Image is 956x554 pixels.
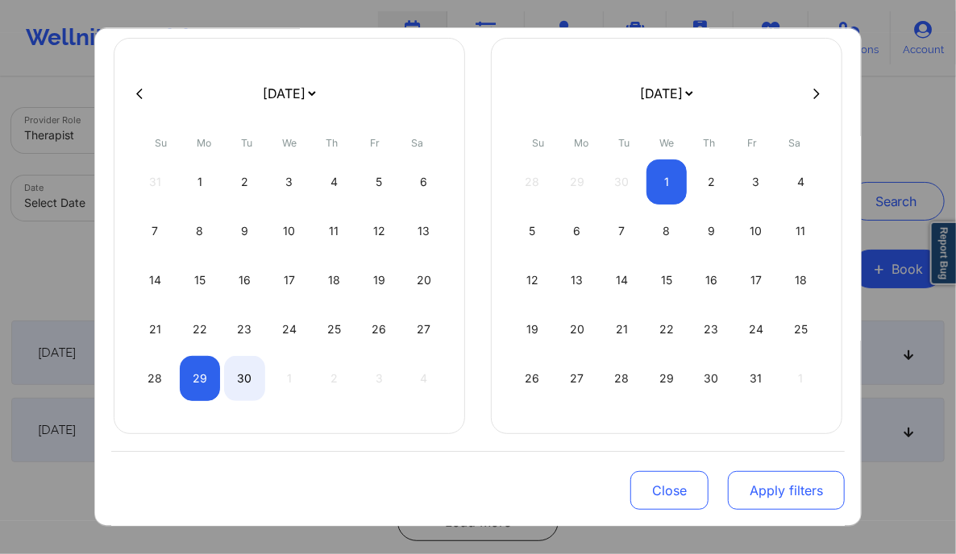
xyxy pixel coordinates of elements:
div: Thu Oct 16 2025 [691,258,732,303]
div: Sat Oct 04 2025 [780,159,821,205]
div: Mon Oct 20 2025 [557,307,598,352]
div: Wed Sep 24 2025 [269,307,310,352]
div: Tue Sep 30 2025 [224,356,265,401]
div: Fri Sep 12 2025 [359,209,400,254]
div: Sat Oct 25 2025 [780,307,821,352]
div: Sat Sep 20 2025 [403,258,444,303]
div: Fri Oct 31 2025 [736,356,777,401]
div: Fri Oct 10 2025 [736,209,777,254]
div: Thu Oct 02 2025 [691,159,732,205]
div: Thu Sep 04 2025 [314,159,355,205]
div: Thu Oct 23 2025 [691,307,732,352]
abbr: Friday [370,137,380,149]
div: Sat Sep 06 2025 [403,159,444,205]
div: Sun Oct 26 2025 [512,356,553,401]
div: Fri Sep 05 2025 [359,159,400,205]
div: Thu Sep 11 2025 [314,209,355,254]
div: Sat Sep 27 2025 [403,307,444,352]
div: Sat Oct 11 2025 [780,209,821,254]
div: Thu Oct 09 2025 [691,209,732,254]
div: Thu Sep 18 2025 [314,258,355,303]
div: Wed Sep 17 2025 [269,258,310,303]
div: Mon Sep 15 2025 [180,258,221,303]
div: Mon Oct 13 2025 [557,258,598,303]
div: Tue Oct 14 2025 [601,258,642,303]
button: Apply filters [728,471,845,510]
button: Close [630,471,709,510]
div: Tue Sep 09 2025 [224,209,265,254]
abbr: Wednesday [282,137,297,149]
abbr: Friday [747,137,757,149]
div: Mon Sep 08 2025 [180,209,221,254]
div: Tue Sep 16 2025 [224,258,265,303]
div: Mon Sep 22 2025 [180,307,221,352]
div: Wed Sep 10 2025 [269,209,310,254]
div: Fri Sep 19 2025 [359,258,400,303]
div: Sun Oct 12 2025 [512,258,553,303]
abbr: Sunday [533,137,545,149]
div: Mon Sep 29 2025 [180,356,221,401]
div: Sun Oct 19 2025 [512,307,553,352]
div: Sun Sep 14 2025 [135,258,176,303]
abbr: Wednesday [659,137,674,149]
div: Mon Oct 27 2025 [557,356,598,401]
div: Wed Sep 03 2025 [269,159,310,205]
div: Thu Sep 25 2025 [314,307,355,352]
div: Fri Oct 17 2025 [736,258,777,303]
div: Fri Oct 03 2025 [736,159,777,205]
abbr: Saturday [412,137,424,149]
div: Wed Oct 08 2025 [646,209,688,254]
div: Wed Oct 22 2025 [646,307,688,352]
div: Tue Oct 07 2025 [601,209,642,254]
abbr: Monday [574,137,588,149]
div: Tue Sep 23 2025 [224,307,265,352]
div: Tue Oct 28 2025 [601,356,642,401]
div: Sun Oct 05 2025 [512,209,553,254]
div: Wed Oct 01 2025 [646,159,688,205]
div: Tue Oct 21 2025 [601,307,642,352]
div: Sun Sep 28 2025 [135,356,176,401]
abbr: Tuesday [241,137,252,149]
div: Sat Sep 13 2025 [403,209,444,254]
div: Wed Oct 15 2025 [646,258,688,303]
div: Sun Sep 07 2025 [135,209,176,254]
abbr: Thursday [326,137,339,149]
abbr: Thursday [704,137,716,149]
abbr: Sunday [156,137,168,149]
div: Tue Sep 02 2025 [224,159,265,205]
div: Fri Oct 24 2025 [736,307,777,352]
abbr: Tuesday [618,137,630,149]
abbr: Saturday [789,137,801,149]
div: Fri Sep 26 2025 [359,307,400,352]
abbr: Monday [197,137,211,149]
div: Sun Sep 21 2025 [135,307,176,352]
div: Mon Sep 01 2025 [180,159,221,205]
div: Wed Oct 29 2025 [646,356,688,401]
div: Sat Oct 18 2025 [780,258,821,303]
div: Mon Oct 06 2025 [557,209,598,254]
div: Thu Oct 30 2025 [691,356,732,401]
